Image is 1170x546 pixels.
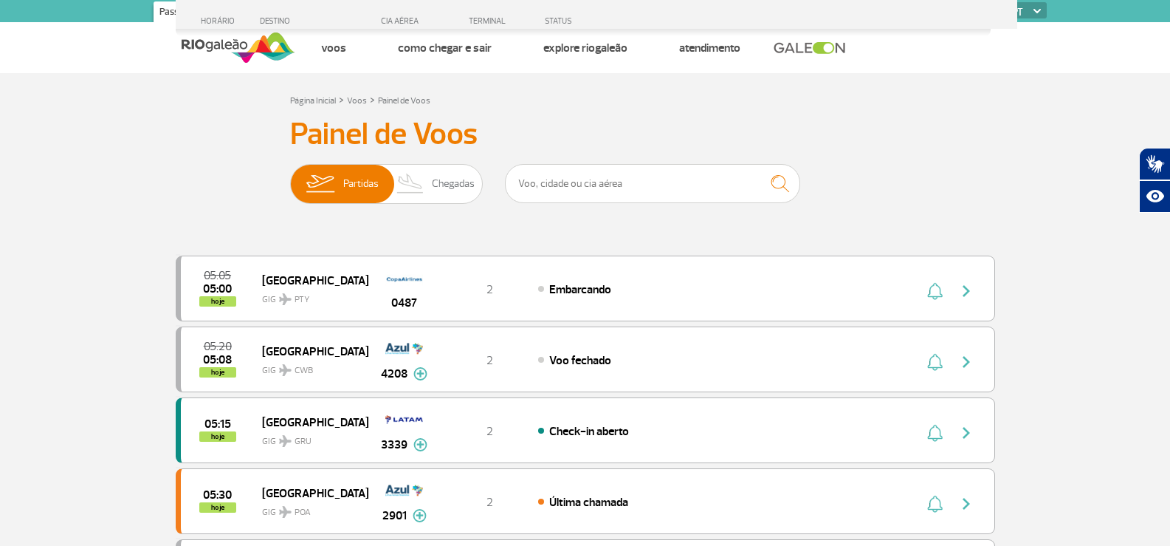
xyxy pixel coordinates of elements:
[199,367,236,378] span: hoje
[1139,180,1170,213] button: Abrir recursos assistivos.
[679,41,740,55] a: Atendimento
[957,353,975,371] img: seta-direita-painel-voo.svg
[389,165,433,203] img: slider-desembarque
[321,41,346,55] a: Voos
[279,364,292,376] img: destiny_airplane.svg
[262,356,357,378] span: GIG
[537,16,658,26] div: STATUS
[413,509,427,522] img: mais-info-painel-voo.svg
[297,165,343,203] img: slider-embarque
[295,506,311,519] span: POA
[927,495,943,513] img: sino-painel-voo.svg
[262,498,357,519] span: GIG
[957,495,975,513] img: seta-direita-painel-voo.svg
[1139,148,1170,213] div: Plugin de acessibilidade da Hand Talk.
[199,431,236,442] span: hoje
[204,270,231,281] span: 2025-08-28 05:05:00
[199,296,236,307] span: hoje
[441,16,537,26] div: TERMINAL
[957,424,975,442] img: seta-direita-painel-voo.svg
[262,285,357,307] span: GIG
[262,270,357,290] span: [GEOGRAPHIC_DATA]
[413,438,427,451] img: mais-info-painel-voo.svg
[262,483,357,502] span: [GEOGRAPHIC_DATA]
[260,16,368,26] div: DESTINO
[295,435,312,448] span: GRU
[486,282,493,297] span: 2
[180,16,261,26] div: HORÁRIO
[398,41,492,55] a: Como chegar e sair
[391,294,417,312] span: 0487
[368,16,441,26] div: CIA AÉREA
[543,41,627,55] a: Explore RIOgaleão
[204,419,231,429] span: 2025-08-28 05:15:00
[486,424,493,439] span: 2
[279,506,292,518] img: destiny_airplane.svg
[262,412,357,431] span: [GEOGRAPHIC_DATA]
[549,282,611,297] span: Embarcando
[486,495,493,510] span: 2
[279,293,292,305] img: destiny_airplane.svg
[957,282,975,300] img: seta-direita-painel-voo.svg
[203,490,232,500] span: 2025-08-28 05:30:00
[549,353,611,368] span: Voo fechado
[505,164,800,203] input: Voo, cidade ou cia aérea
[262,341,357,361] span: [GEOGRAPHIC_DATA]
[381,436,407,454] span: 3339
[154,1,214,25] a: Passageiros
[378,95,430,106] a: Painel de Voos
[262,427,357,448] span: GIG
[927,353,943,371] img: sino-painel-voo.svg
[339,91,344,108] a: >
[486,353,493,368] span: 2
[927,424,943,442] img: sino-painel-voo.svg
[549,424,629,439] span: Check-in aberto
[549,495,628,510] span: Última chamada
[432,165,475,203] span: Chegadas
[199,502,236,513] span: hoje
[290,95,336,106] a: Página Inicial
[203,284,232,294] span: 2025-08-28 05:00:06
[279,435,292,447] img: destiny_airplane.svg
[203,355,232,365] span: 2025-08-28 05:08:37
[343,165,379,203] span: Partidas
[382,507,407,525] span: 2901
[1139,148,1170,180] button: Abrir tradutor de língua de sinais.
[927,282,943,300] img: sino-painel-voo.svg
[295,293,309,307] span: PTY
[381,365,407,383] span: 4208
[347,95,367,106] a: Voos
[290,116,881,153] h3: Painel de Voos
[295,364,313,378] span: CWB
[204,341,232,352] span: 2025-08-28 05:20:00
[370,91,375,108] a: >
[413,367,427,381] img: mais-info-painel-voo.svg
